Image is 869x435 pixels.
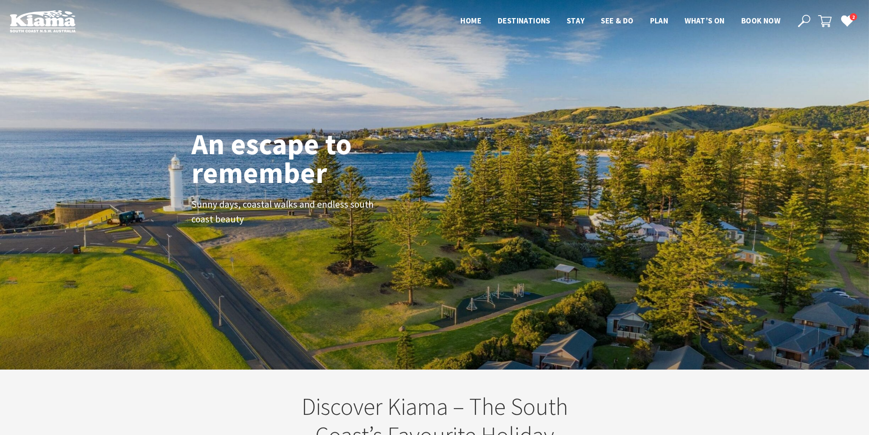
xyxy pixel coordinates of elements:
h1: An escape to remember [191,130,417,187]
span: 2 [850,13,857,21]
span: Plan [650,16,669,25]
img: Kiama Logo [10,10,76,32]
span: Book now [741,16,780,25]
nav: Main Menu [452,14,789,28]
span: Home [460,16,481,25]
span: See & Do [601,16,633,25]
span: What’s On [685,16,725,25]
a: 2 [841,14,853,27]
span: Stay [567,16,585,25]
p: Sunny days, coastal walks and endless south coast beauty [191,197,376,227]
span: Destinations [498,16,550,25]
